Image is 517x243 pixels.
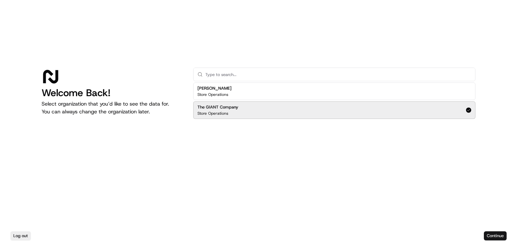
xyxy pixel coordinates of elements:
p: Store Operations [197,92,228,97]
h2: The GIANT Company [197,104,238,110]
p: Store Operations [197,111,228,116]
p: Select organization that you’d like to see the data for. You can always change the organization l... [42,100,183,116]
h1: Welcome Back! [42,87,183,99]
button: Continue [484,231,507,240]
input: Type to search... [205,68,471,81]
div: Suggestions [193,81,475,120]
h2: [PERSON_NAME] [197,85,232,91]
button: Log out [10,231,31,240]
